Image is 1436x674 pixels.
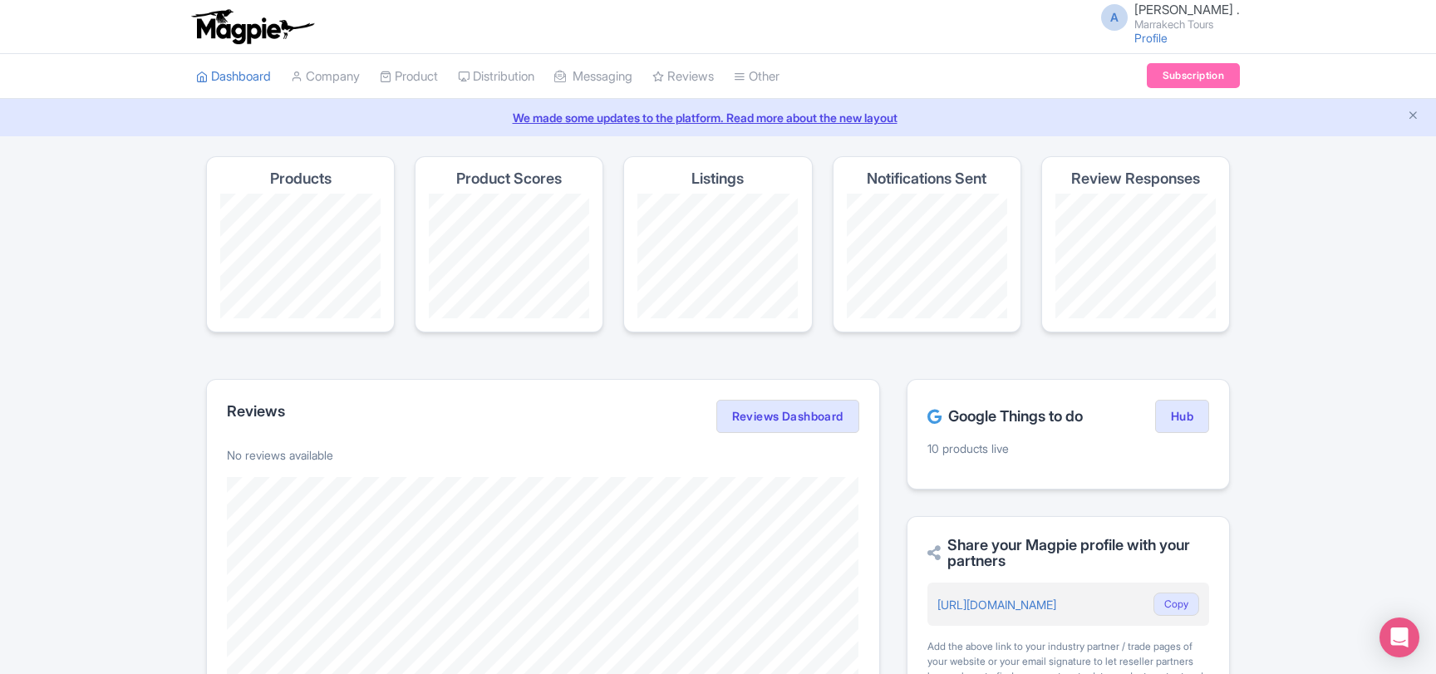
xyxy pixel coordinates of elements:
[380,54,438,100] a: Product
[927,408,1083,425] h2: Google Things to do
[937,598,1056,612] a: [URL][DOMAIN_NAME]
[270,170,332,187] h4: Products
[1134,31,1168,45] a: Profile
[867,170,986,187] h4: Notifications Sent
[1101,4,1128,31] span: A
[456,170,562,187] h4: Product Scores
[554,54,632,100] a: Messaging
[1379,617,1419,657] div: Open Intercom Messenger
[1147,63,1240,88] a: Subscription
[1153,593,1199,616] button: Copy
[227,446,859,464] p: No reviews available
[458,54,534,100] a: Distribution
[927,440,1209,457] p: 10 products live
[1155,400,1209,433] a: Hub
[1071,170,1200,187] h4: Review Responses
[196,54,271,100] a: Dashboard
[691,170,744,187] h4: Listings
[652,54,714,100] a: Reviews
[1091,3,1240,30] a: A [PERSON_NAME] . Marrakech Tours
[1407,107,1419,126] button: Close announcement
[10,109,1426,126] a: We made some updates to the platform. Read more about the new layout
[716,400,859,433] a: Reviews Dashboard
[927,537,1209,570] h2: Share your Magpie profile with your partners
[291,54,360,100] a: Company
[734,54,779,100] a: Other
[188,8,317,45] img: logo-ab69f6fb50320c5b225c76a69d11143b.png
[1134,2,1240,17] span: [PERSON_NAME] .
[1134,19,1240,30] small: Marrakech Tours
[227,403,285,420] h2: Reviews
